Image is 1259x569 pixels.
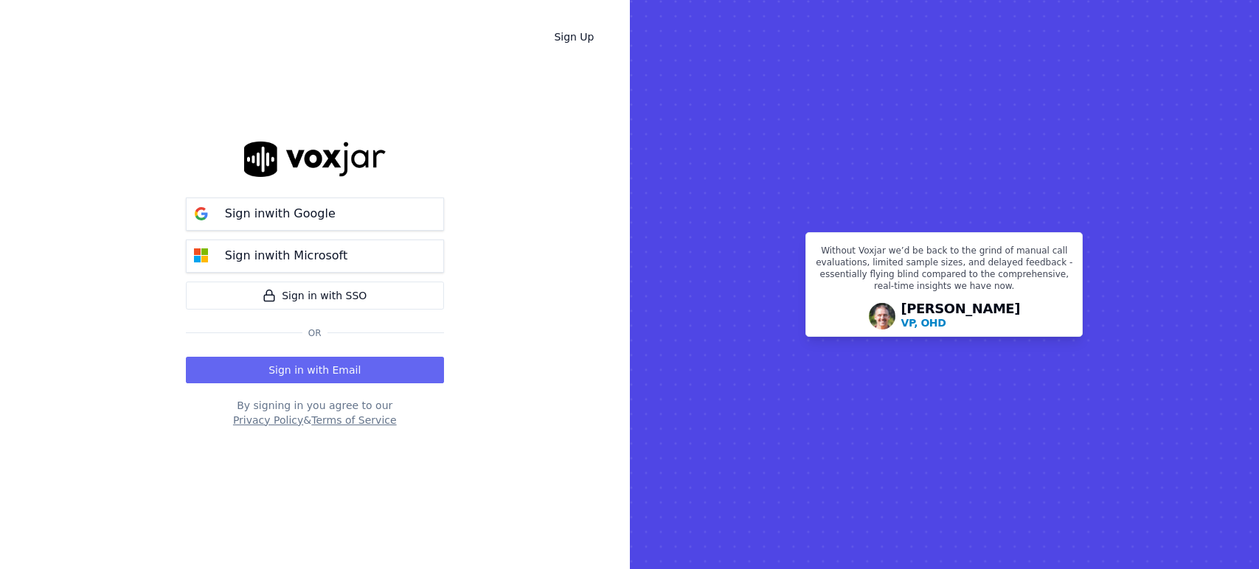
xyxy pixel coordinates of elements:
a: Sign in with SSO [186,282,444,310]
p: VP, OHD [901,315,946,330]
img: google Sign in button [187,199,216,228]
a: Sign Up [542,24,606,50]
button: Sign inwith Microsoft [186,240,444,273]
p: Sign in with Microsoft [225,247,347,265]
button: Privacy Policy [233,413,303,427]
p: Sign in with Google [225,205,336,223]
div: By signing in you agree to our & [186,398,444,427]
img: logo [244,142,386,176]
button: Sign in with Email [186,357,444,383]
img: Avatar [869,303,895,329]
img: microsoft Sign in button [187,241,216,270]
p: Without Voxjar we’d be back to the grind of manual call evaluations, limited sample sizes, and de... [815,245,1073,298]
button: Terms of Service [311,413,396,427]
span: Or [302,327,327,339]
button: Sign inwith Google [186,198,444,231]
div: [PERSON_NAME] [901,302,1021,330]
